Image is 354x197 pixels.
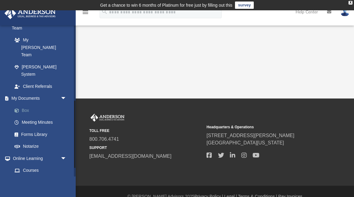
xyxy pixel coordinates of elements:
[4,92,76,105] a: My Documentsarrow_drop_down
[8,104,76,116] a: Box
[8,164,73,177] a: Courses
[89,128,202,133] small: TOLL FREE
[8,61,73,80] a: [PERSON_NAME] System
[100,2,233,9] div: Get a chance to win 6 months of Platinum for free just by filling out this
[8,128,73,140] a: Forms Library
[82,12,89,16] a: menu
[89,145,202,150] small: SUPPORT
[89,154,171,159] a: [EMAIL_ADDRESS][DOMAIN_NAME]
[4,152,73,164] a: Online Learningarrow_drop_down
[207,140,284,145] a: [GEOGRAPHIC_DATA][US_STATE]
[8,34,70,61] a: My [PERSON_NAME] Team
[340,8,349,16] img: User Pic
[89,137,119,142] a: 800.706.4741
[349,1,352,5] div: close
[207,124,319,130] small: Headquarters & Operations
[235,2,254,9] a: survey
[207,133,294,138] a: [STREET_ADDRESS][PERSON_NAME]
[8,80,73,92] a: Client Referrals
[82,9,89,16] i: menu
[3,7,58,19] img: Anderson Advisors Platinum Portal
[101,8,108,15] i: search
[8,176,70,188] a: Video Training
[8,116,76,129] a: Meeting Minutes
[61,92,73,105] span: arrow_drop_down
[8,140,76,153] a: Notarize
[89,114,126,122] img: Anderson Advisors Platinum Portal
[61,152,73,165] span: arrow_drop_down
